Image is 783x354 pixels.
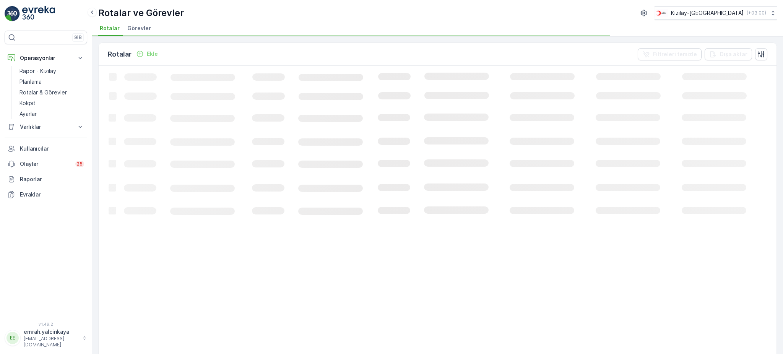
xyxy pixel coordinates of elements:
p: Ayarlar [19,110,37,118]
a: Kullanıcılar [5,141,87,156]
img: logo_light-DOdMpM7g.png [22,6,55,21]
p: Kızılay-[GEOGRAPHIC_DATA] [671,9,744,17]
a: Kokpit [16,98,87,109]
button: Kızılay-[GEOGRAPHIC_DATA](+03:00) [655,6,777,20]
button: Ekle [133,49,161,58]
img: logo [5,6,20,21]
p: Raporlar [20,175,84,183]
p: Rotalar ve Görevler [98,7,184,19]
span: Rotalar [100,24,120,32]
button: Filtreleri temizle [638,48,702,60]
div: EE [6,332,19,344]
a: Planlama [16,76,87,87]
img: k%C4%B1z%C4%B1lay_jywRncg.png [655,9,668,17]
a: Rotalar & Görevler [16,87,87,98]
span: v 1.49.2 [5,322,87,326]
a: Ayarlar [16,109,87,119]
p: Operasyonlar [20,54,72,62]
p: ( +03:00 ) [747,10,766,16]
p: Olaylar [20,160,71,168]
a: Evraklar [5,187,87,202]
button: EEemrah.yalcinkaya[EMAIL_ADDRESS][DOMAIN_NAME] [5,328,87,348]
p: Rotalar & Görevler [19,89,67,96]
p: Evraklar [20,191,84,198]
p: Rapor - Kızılay [19,67,56,75]
p: emrah.yalcinkaya [24,328,79,336]
p: Kokpit [19,99,36,107]
p: Ekle [147,50,158,58]
a: Raporlar [5,172,87,187]
p: Filtreleri temizle [653,50,697,58]
p: [EMAIL_ADDRESS][DOMAIN_NAME] [24,336,79,348]
a: Rapor - Kızılay [16,66,87,76]
p: Varlıklar [20,123,72,131]
a: Olaylar25 [5,156,87,172]
p: Planlama [19,78,42,86]
span: Görevler [127,24,151,32]
p: Dışa aktar [720,50,747,58]
p: Rotalar [108,49,132,60]
p: ⌘B [74,34,82,41]
p: 25 [77,161,83,167]
button: Operasyonlar [5,50,87,66]
button: Dışa aktar [705,48,752,60]
p: Kullanıcılar [20,145,84,153]
button: Varlıklar [5,119,87,135]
